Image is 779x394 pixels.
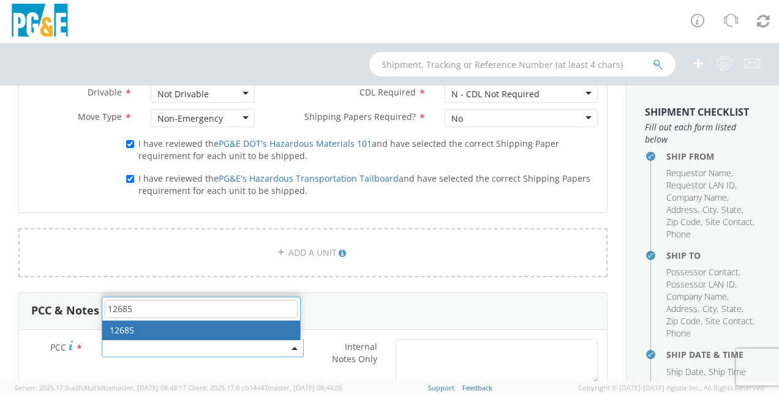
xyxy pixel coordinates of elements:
span: Zip Code [666,315,701,327]
li: 12685 [102,321,300,340]
a: Feedback [462,383,492,392]
span: Internal Notes Only [332,341,377,365]
span: Fill out each form listed below [645,121,761,146]
li: , [666,266,740,278]
li: , [706,315,755,327]
span: Shipping Papers Required? [304,111,416,122]
span: State [721,303,742,314]
li: , [702,204,718,216]
div: Not Drivable [157,88,209,100]
span: Zip Code [666,216,701,228]
div: Non-Emergency [157,113,223,125]
h3: PCC & Notes [31,305,99,317]
li: , [666,303,699,315]
span: Copyright © [DATE]-[DATE] Agistix Inc., All Rights Reserved [578,383,764,393]
li: , [666,191,729,204]
span: Move Type [78,111,122,122]
li: , [721,204,743,216]
span: Requestor LAN ID [666,179,735,191]
span: Client: 2025.17.0-cb14447 [188,383,342,392]
span: CDL Required [359,86,416,98]
span: Phone [666,228,691,240]
li: , [666,278,737,291]
input: I have reviewed thePG&E DOT's Hazardous Materials 101and have selected the correct Shipping Paper... [126,140,134,148]
span: Server: 2025.17.0-a2fc8bd50ba [15,383,186,392]
span: Address [666,303,698,314]
strong: Shipment Checklist [645,105,749,119]
a: PG&E DOT's Hazardous Materials 101 [219,138,372,149]
span: City [702,303,717,314]
li: , [666,366,706,378]
div: No [451,113,463,125]
span: Ship Time [709,366,746,377]
a: ADD A UNIT [18,228,608,277]
img: pge-logo-06675f144f4cfa6a6814.png [9,4,70,40]
h4: Ship Date & Time [666,350,761,359]
span: Requestor Name [666,167,731,179]
span: Phone [666,327,691,339]
span: master, [DATE] 08:44:05 [268,383,342,392]
span: PCC [50,341,66,353]
li: , [666,167,733,179]
span: I have reviewed the and have selected the correct Shipping Papers requirement for each unit to be... [138,173,590,196]
div: N - CDL Not Required [451,88,540,100]
li: , [666,291,729,303]
h4: Ship To [666,251,761,260]
a: Support [428,383,454,392]
span: Possessor Contact [666,266,739,278]
li: , [666,216,702,228]
li: , [666,204,699,216]
span: I have reviewed the and have selected the correct Shipping Paper requirement for each unit to be ... [138,138,559,162]
h4: Ship From [666,152,761,161]
a: PG&E's Hazardous Transportation Tailboard [219,173,399,184]
li: , [666,179,737,191]
span: Site Contact [706,216,753,228]
li: , [706,216,755,228]
span: Address [666,204,698,215]
span: Site Contact [706,315,753,327]
li: , [666,315,702,327]
span: Company Name [666,291,727,302]
input: Shipment, Tracking or Reference Number (at least 4 chars) [369,52,676,76]
span: Drivable [88,86,122,98]
input: I have reviewed thePG&E's Hazardous Transportation Tailboardand have selected the correct Shippin... [126,175,134,183]
li: , [702,303,718,315]
span: Ship Date [666,366,704,377]
span: Possessor LAN ID [666,278,735,290]
span: City [702,204,717,215]
span: State [721,204,742,215]
li: , [721,303,743,315]
span: master, [DATE] 08:48:17 [111,383,186,392]
span: Company Name [666,191,727,203]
